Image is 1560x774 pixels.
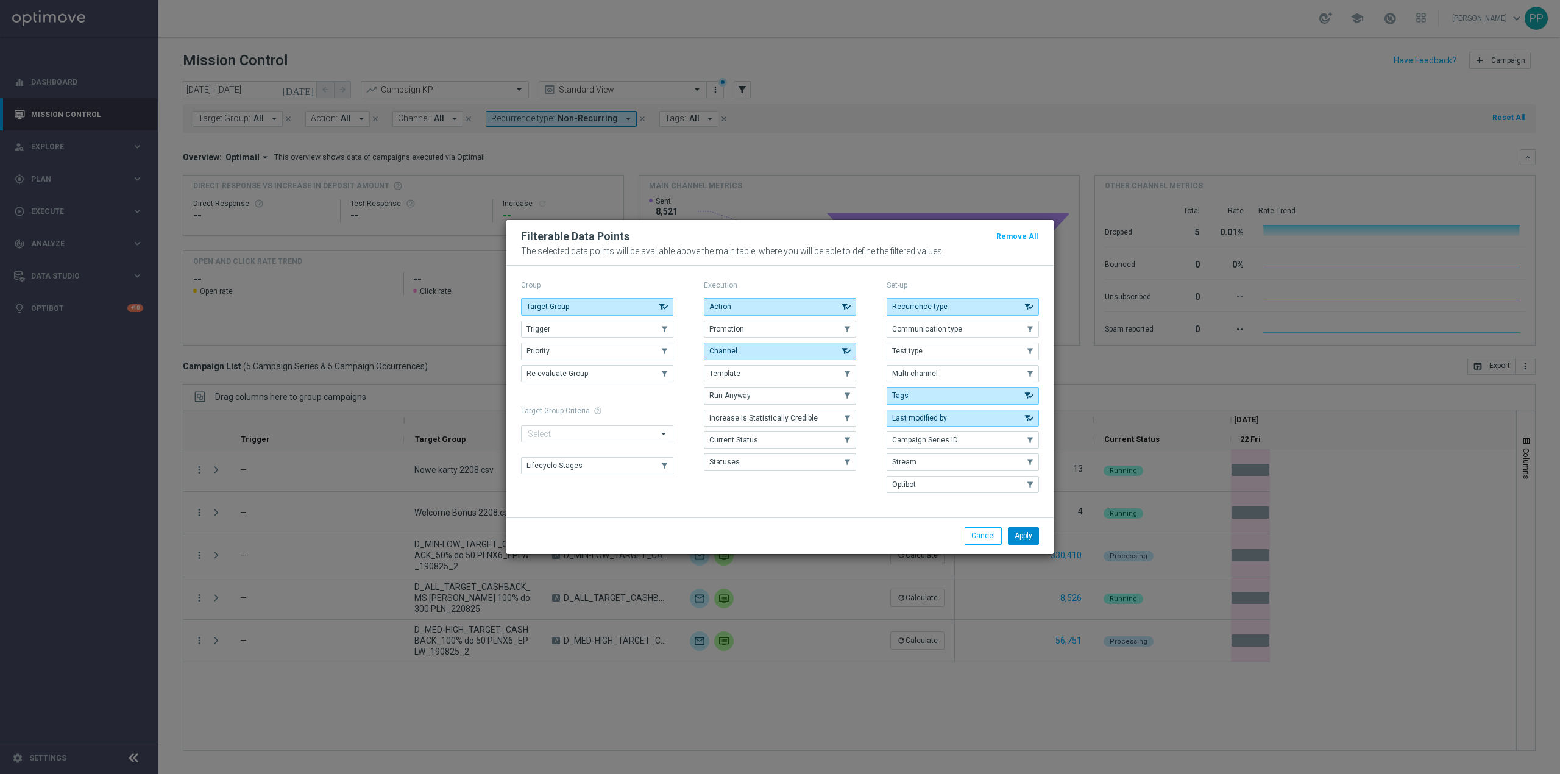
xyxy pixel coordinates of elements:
button: Template [704,365,856,382]
span: Communication type [892,325,962,333]
button: Current Status [704,431,856,449]
button: Last modified by [887,410,1039,427]
span: Stream [892,458,916,466]
span: Test type [892,347,923,355]
button: Tags [887,387,1039,404]
span: Promotion [709,325,744,333]
button: Test type [887,343,1039,360]
span: Increase Is Statistically Credible [709,414,818,422]
button: Campaign Series ID [887,431,1039,449]
button: Promotion [704,321,856,338]
button: Target Group [521,298,673,315]
span: Action [709,302,731,311]
button: Trigger [521,321,673,338]
span: Multi-channel [892,369,938,378]
button: Cancel [965,527,1002,544]
span: help_outline [594,407,602,415]
span: Campaign Series ID [892,436,958,444]
button: Recurrence type [887,298,1039,315]
button: Run Anyway [704,387,856,404]
p: Group [521,280,673,290]
span: Trigger [526,325,550,333]
h2: Filterable Data Points [521,229,629,244]
span: Run Anyway [709,391,751,400]
button: Remove All [995,230,1039,243]
span: Channel [709,347,737,355]
span: Re-evaluate Group [526,369,588,378]
span: Optibot [892,480,916,489]
span: Last modified by [892,414,947,422]
p: Set-up [887,280,1039,290]
p: Execution [704,280,856,290]
button: Optibot [887,476,1039,493]
span: Target Group [526,302,569,311]
span: Lifecycle Stages [526,461,583,470]
button: Lifecycle Stages [521,457,673,474]
span: Statuses [709,458,740,466]
span: Template [709,369,740,378]
span: Tags [892,391,909,400]
span: Current Status [709,436,758,444]
button: Apply [1008,527,1039,544]
p: The selected data points will be available above the main table, where you will be able to define... [521,246,1039,256]
button: Priority [521,343,673,360]
button: Increase Is Statistically Credible [704,410,856,427]
button: Stream [887,453,1039,470]
button: Statuses [704,453,856,470]
button: Action [704,298,856,315]
button: Communication type [887,321,1039,338]
button: Channel [704,343,856,360]
button: Re-evaluate Group [521,365,673,382]
span: Recurrence type [892,302,948,311]
span: Priority [526,347,550,355]
button: Multi-channel [887,365,1039,382]
h1: Target Group Criteria [521,407,673,415]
